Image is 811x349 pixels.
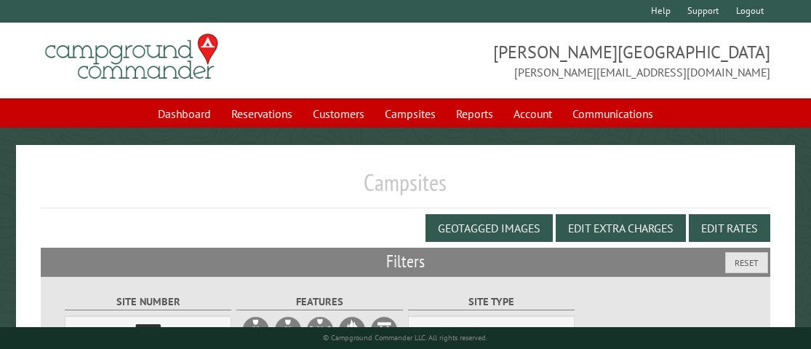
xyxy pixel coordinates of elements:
a: Account [505,100,561,128]
a: Reservations [223,100,301,128]
label: 50A Electrical Hookup [305,315,335,345]
label: Site Number [65,294,231,310]
a: Customers [304,100,373,128]
a: Communications [564,100,662,128]
label: 20A Electrical Hookup [241,315,271,345]
button: Edit Extra Charges [556,214,686,242]
button: Geotagged Images [426,214,553,242]
small: © Campground Commander LLC. All rights reserved. [323,333,487,342]
button: Reset [725,252,768,273]
h1: Campsites [41,168,771,208]
label: Firepit [337,315,367,345]
button: Edit Rates [689,214,770,242]
a: Reports [447,100,502,128]
h2: Filters [41,248,771,275]
a: Campsites [376,100,444,128]
img: Campground Commander [41,28,223,85]
label: Site Type [408,294,575,310]
label: 30A Electrical Hookup [273,315,303,345]
label: Features [236,294,403,310]
span: [PERSON_NAME][GEOGRAPHIC_DATA] [PERSON_NAME][EMAIL_ADDRESS][DOMAIN_NAME] [406,40,771,81]
a: Dashboard [149,100,220,128]
label: Picnic Table [369,315,399,345]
